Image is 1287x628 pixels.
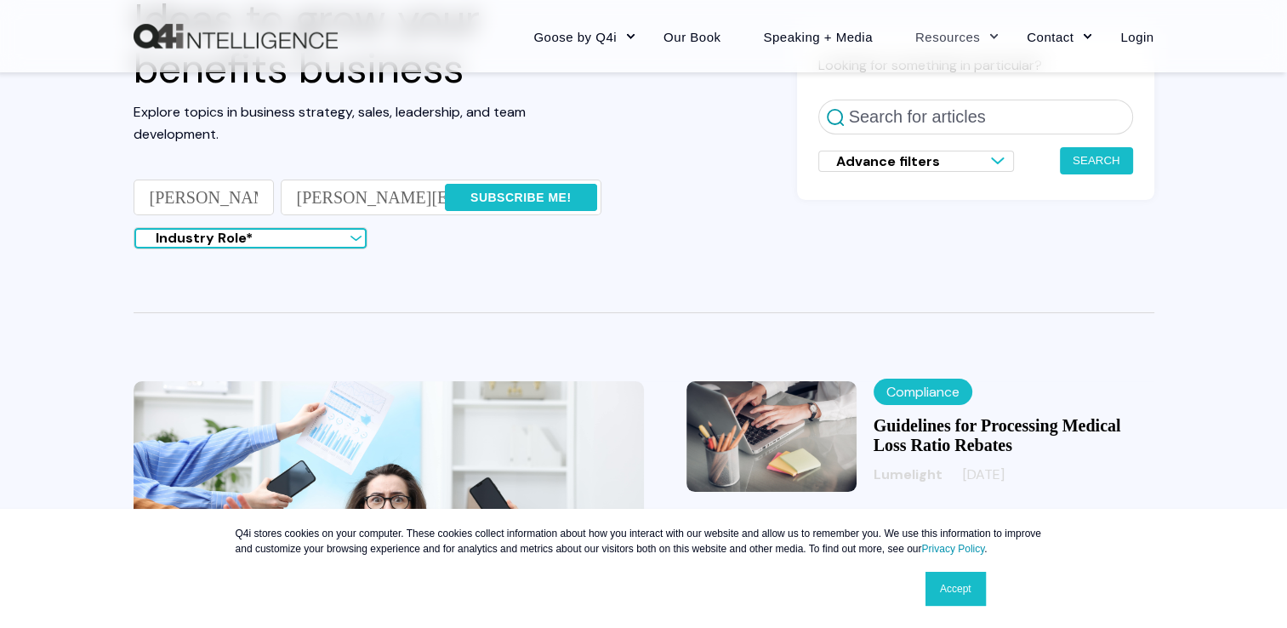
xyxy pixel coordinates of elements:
a: Back to Home [134,24,338,49]
label: Compliance [874,379,972,405]
input: Subscribe me! [445,184,597,211]
button: Search [1060,147,1133,174]
span: [DATE] [963,465,1005,483]
a: Accept [925,572,986,606]
img: Q4intelligence, LLC logo [134,24,338,49]
a: Privacy Policy [921,543,984,555]
p: Q4i stores cookies on your computer. These cookies collect information about how you interact wit... [236,526,1052,557]
input: Search for articles [818,100,1133,134]
input: First name* [134,180,274,215]
span: Lumelight [874,465,942,483]
span: Advance filters [836,152,940,170]
img: Guidelines for Processing Medical Loss Ratio Rebates [686,381,857,492]
a: Guidelines for Processing Medical Loss Ratio Rebates [874,416,1121,454]
span: Explore topics in business strategy, sales, leadership, and team development. [134,103,526,143]
input: Enter your email* [281,180,601,215]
